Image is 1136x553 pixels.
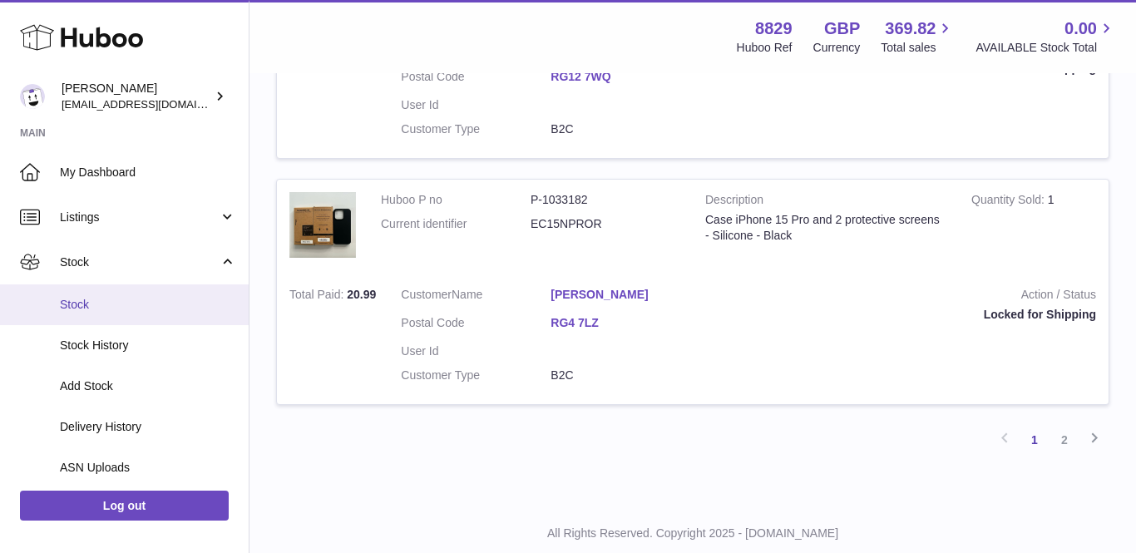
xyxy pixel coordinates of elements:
[737,40,793,56] div: Huboo Ref
[881,40,955,56] span: Total sales
[381,216,531,232] dt: Current identifier
[971,193,1048,210] strong: Quantity Sold
[401,288,452,301] span: Customer
[263,526,1123,541] p: All Rights Reserved. Copyright 2025 - [DOMAIN_NAME]
[551,368,700,383] dd: B2C
[705,212,946,244] div: Case iPhone 15 Pro and 2 protective screens - Silicone - Black
[289,288,347,305] strong: Total Paid
[975,40,1116,56] span: AVAILABLE Stock Total
[975,17,1116,56] a: 0.00 AVAILABLE Stock Total
[289,192,356,258] img: 88291740994787.png
[959,180,1109,274] td: 1
[401,69,551,89] dt: Postal Code
[60,297,236,313] span: Stock
[1064,17,1097,40] span: 0.00
[60,210,219,225] span: Listings
[881,17,955,56] a: 369.82 Total sales
[62,81,211,112] div: [PERSON_NAME]
[401,97,551,113] dt: User Id
[401,368,551,383] dt: Customer Type
[62,97,244,111] span: [EMAIL_ADDRESS][DOMAIN_NAME]
[60,254,219,270] span: Stock
[401,343,551,359] dt: User Id
[813,40,861,56] div: Currency
[381,192,531,208] dt: Huboo P no
[531,192,680,208] dd: P-1033182
[60,460,236,476] span: ASN Uploads
[551,287,700,303] a: [PERSON_NAME]
[755,17,793,40] strong: 8829
[1020,425,1050,455] a: 1
[551,121,700,137] dd: B2C
[1050,425,1079,455] a: 2
[347,288,376,301] span: 20.99
[725,307,1096,323] div: Locked for Shipping
[60,419,236,435] span: Delivery History
[824,17,860,40] strong: GBP
[20,84,45,109] img: commandes@kpmatech.com
[60,378,236,394] span: Add Stock
[551,315,700,331] a: RG4 7LZ
[725,287,1096,307] strong: Action / Status
[60,165,236,180] span: My Dashboard
[705,192,946,212] strong: Description
[20,491,229,521] a: Log out
[401,315,551,335] dt: Postal Code
[551,69,700,85] a: RG12 7WQ
[885,17,936,40] span: 369.82
[401,287,551,307] dt: Name
[60,338,236,353] span: Stock History
[401,121,551,137] dt: Customer Type
[531,216,680,232] dd: EC15NPROR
